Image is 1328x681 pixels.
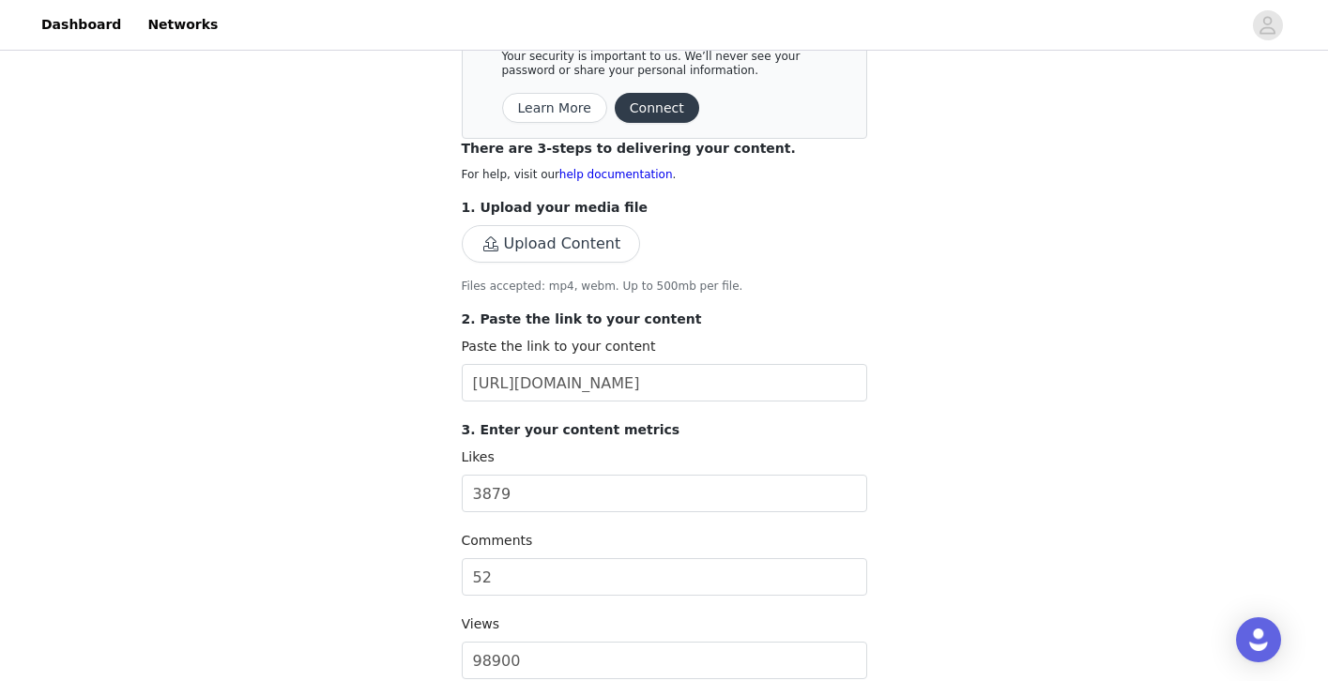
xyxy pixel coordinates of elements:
a: Networks [136,4,229,46]
div: Open Intercom Messenger [1236,617,1281,662]
div: avatar [1259,10,1276,40]
p: Your security is important to us. We’ll never see your password or share your personal information. [502,50,851,78]
label: Likes [462,449,495,464]
p: There are 3-steps to delivering your content. [462,139,867,159]
p: 2. Paste the link to your content [462,310,867,329]
button: Learn More [502,93,607,123]
button: Connect [615,93,699,123]
label: Views [462,616,500,631]
p: For help, visit our . [462,166,867,183]
p: 1. Upload your media file [462,198,867,218]
span: Files accepted: mp4, webm. Up to 500mb per file. [462,280,743,293]
a: Dashboard [30,4,132,46]
a: help documentation [559,168,673,181]
button: Upload Content [462,225,641,263]
label: Comments [462,533,533,548]
input: Paste the link to your content here [462,364,867,401]
p: 3. Enter your content metrics [462,420,867,440]
label: Paste the link to your content [462,339,656,354]
span: Upload Content [462,237,641,252]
